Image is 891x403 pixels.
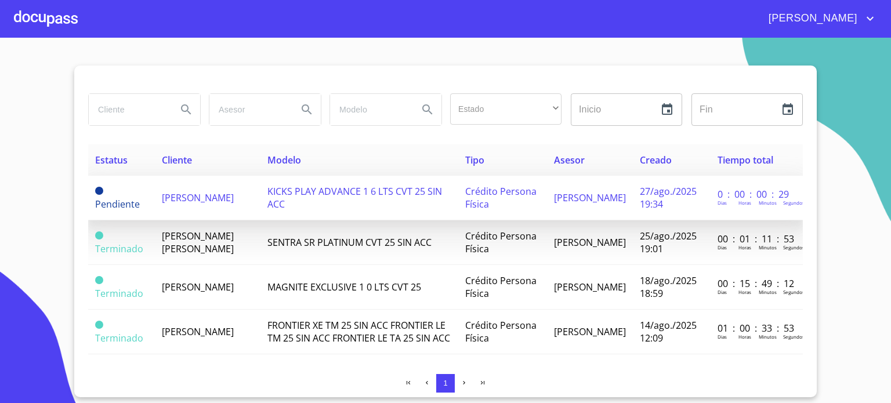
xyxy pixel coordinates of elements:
[172,96,200,124] button: Search
[640,274,697,300] span: 18/ago./2025 18:59
[718,322,796,335] p: 01 : 00 : 33 : 53
[718,333,727,340] p: Dias
[640,154,672,166] span: Creado
[95,321,103,329] span: Terminado
[209,94,288,125] input: search
[760,9,863,28] span: [PERSON_NAME]
[718,244,727,250] p: Dias
[640,185,697,210] span: 27/ago./2025 19:34
[738,244,751,250] p: Horas
[465,364,537,389] span: Crédito Persona Física
[640,319,697,344] span: 14/ago./2025 12:09
[414,96,441,124] button: Search
[267,236,432,249] span: SENTRA SR PLATINUM CVT 25 SIN ACC
[759,333,777,340] p: Minutos
[162,191,234,204] span: [PERSON_NAME]
[738,199,751,206] p: Horas
[89,94,168,125] input: search
[783,333,805,340] p: Segundos
[293,96,321,124] button: Search
[554,236,626,249] span: [PERSON_NAME]
[330,94,409,125] input: search
[783,244,805,250] p: Segundos
[759,289,777,295] p: Minutos
[162,154,192,166] span: Cliente
[95,242,143,255] span: Terminado
[554,281,626,293] span: [PERSON_NAME]
[436,374,455,393] button: 1
[95,332,143,344] span: Terminado
[640,230,697,255] span: 25/ago./2025 19:01
[554,191,626,204] span: [PERSON_NAME]
[554,325,626,338] span: [PERSON_NAME]
[450,93,562,125] div: ​
[640,364,697,389] span: 05/ago./2025 19:42
[162,325,234,338] span: [PERSON_NAME]
[783,289,805,295] p: Segundos
[267,281,421,293] span: MAGNITE EXCLUSIVE 1 0 LTS CVT 25
[718,277,796,290] p: 00 : 15 : 49 : 12
[95,287,143,300] span: Terminado
[465,274,537,300] span: Crédito Persona Física
[718,188,796,201] p: 0 : 00 : 00 : 29
[95,198,140,210] span: Pendiente
[760,9,877,28] button: account of current user
[738,333,751,340] p: Horas
[718,233,796,245] p: 00 : 01 : 11 : 53
[267,154,301,166] span: Modelo
[465,154,484,166] span: Tipo
[465,230,537,255] span: Crédito Persona Física
[95,154,128,166] span: Estatus
[718,154,773,166] span: Tiempo total
[554,154,585,166] span: Asesor
[95,187,103,195] span: Pendiente
[95,231,103,239] span: Terminado
[162,230,234,255] span: [PERSON_NAME] [PERSON_NAME]
[783,199,805,206] p: Segundos
[718,289,727,295] p: Dias
[267,319,450,344] span: FRONTIER XE TM 25 SIN ACC FRONTIER LE TM 25 SIN ACC FRONTIER LE TA 25 SIN ACC
[95,276,103,284] span: Terminado
[718,199,727,206] p: Dias
[465,319,537,344] span: Crédito Persona Física
[759,244,777,250] p: Minutos
[738,289,751,295] p: Horas
[465,185,537,210] span: Crédito Persona Física
[443,379,447,387] span: 1
[267,185,442,210] span: KICKS PLAY ADVANCE 1 6 LTS CVT 25 SIN ACC
[162,281,234,293] span: [PERSON_NAME]
[759,199,777,206] p: Minutos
